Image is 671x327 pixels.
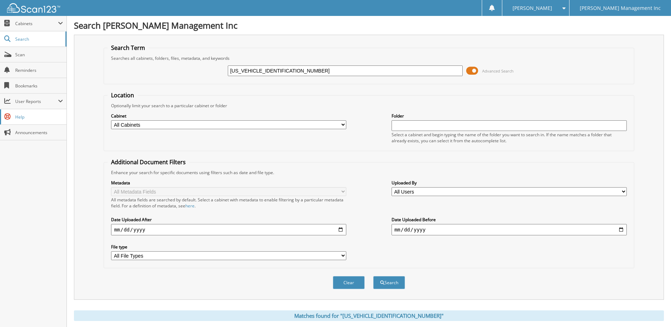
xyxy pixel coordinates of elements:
input: start [111,224,346,235]
h1: Search [PERSON_NAME] Management Inc [74,19,664,31]
div: All metadata fields are searched by default. Select a cabinet with metadata to enable filtering b... [111,197,346,209]
label: Date Uploaded After [111,217,346,223]
button: Clear [333,276,365,289]
div: Optionally limit your search to a particular cabinet or folder [108,103,630,109]
a: here [185,203,195,209]
div: Select a cabinet and begin typing the name of the folder you want to search in. If the name match... [392,132,627,144]
label: Date Uploaded Before [392,217,627,223]
span: Scan [15,52,63,58]
label: File type [111,244,346,250]
legend: Search Term [108,44,149,52]
span: Bookmarks [15,83,63,89]
label: Folder [392,113,627,119]
label: Metadata [111,180,346,186]
span: User Reports [15,98,58,104]
div: Searches all cabinets, folders, files, metadata, and keywords [108,55,630,61]
span: Help [15,114,63,120]
div: Matches found for "[US_VEHICLE_IDENTIFICATION_NUMBER]" [74,310,664,321]
button: Search [373,276,405,289]
span: Search [15,36,62,42]
span: Reminders [15,67,63,73]
span: [PERSON_NAME] Management Inc [580,6,661,10]
span: [PERSON_NAME] [513,6,552,10]
div: Enhance your search for specific documents using filters such as date and file type. [108,170,630,176]
legend: Additional Document Filters [108,158,189,166]
input: end [392,224,627,235]
label: Uploaded By [392,180,627,186]
iframe: Chat Widget [636,293,671,327]
label: Cabinet [111,113,346,119]
img: scan123-logo-white.svg [7,3,60,13]
span: Advanced Search [482,68,514,74]
span: Cabinets [15,21,58,27]
legend: Location [108,91,138,99]
span: Announcements [15,130,63,136]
